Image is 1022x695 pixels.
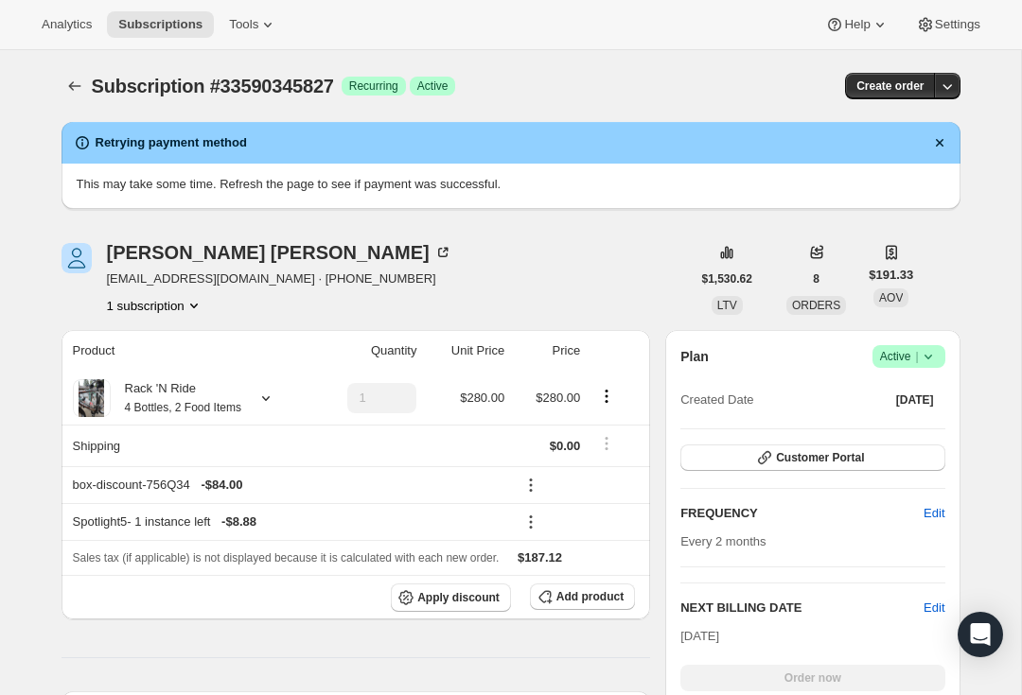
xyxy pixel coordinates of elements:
span: Sales tax (if applicable) is not displayed because it is calculated with each new order. [73,551,500,565]
button: Analytics [30,11,103,38]
button: Product actions [591,386,622,407]
span: $280.00 [536,391,580,405]
span: $1,530.62 [702,271,752,287]
div: Rack 'N Ride [111,379,241,417]
th: Unit Price [422,330,510,372]
span: Add product [556,589,624,604]
button: [DATE] [885,387,945,413]
div: box-discount-756Q34 [73,476,505,495]
span: $191.33 [869,266,913,285]
button: Product actions [107,296,203,315]
th: Price [510,330,586,372]
h2: Retrying payment method [96,133,247,152]
span: [DATE] [896,392,934,408]
button: Edit [912,498,956,529]
span: [DATE] [680,629,719,643]
span: Create order [856,78,924,94]
span: Dennis Harter [62,243,92,273]
span: Active [880,347,938,366]
th: Shipping [62,425,314,466]
span: | [915,349,918,364]
button: Tools [218,11,289,38]
button: Customer Portal [680,444,944,471]
h2: FREQUENCY [680,504,924,523]
span: Analytics [42,17,92,32]
span: Active [417,78,449,94]
div: Open Intercom Messenger [958,612,1003,657]
span: Created Date [680,391,753,409]
button: Edit [924,599,944,617]
span: - $8.88 [221,513,256,531]
span: $187.12 [518,550,562,565]
th: Product [62,330,314,372]
h2: Plan [680,347,709,366]
span: Recurring [349,78,398,94]
span: Customer Portal [776,450,864,465]
span: Every 2 months [680,534,766,548]
span: LTV [717,299,737,312]
p: This may take some time. Refresh the page to see if payment was successful. [77,175,945,194]
div: [PERSON_NAME] [PERSON_NAME] [107,243,452,262]
button: Create order [845,73,935,99]
h2: NEXT BILLING DATE [680,599,924,617]
button: 8 [802,266,831,292]
span: Edit [924,504,944,523]
span: AOV [879,291,903,304]
button: Dismiss notification [926,130,953,156]
button: $1,530.62 [691,266,764,292]
span: Subscription #33590345827 [92,76,334,96]
span: $280.00 [460,391,504,405]
span: ORDERS [792,299,840,312]
span: Subscriptions [118,17,203,32]
th: Quantity [313,330,422,372]
button: Shipping actions [591,433,622,454]
small: 4 Bottles, 2 Food Items [125,401,241,414]
span: 8 [813,271,819,287]
button: Subscriptions [62,73,88,99]
span: [EMAIL_ADDRESS][DOMAIN_NAME] · [PHONE_NUMBER] [107,269,452,288]
button: Add product [530,583,635,610]
button: Help [814,11,900,38]
span: - $84.00 [201,476,242,495]
div: Spotlight5 - 1 instance left [73,513,505,531]
span: Help [844,17,870,32]
button: Settings [905,11,992,38]
span: Settings [935,17,980,32]
span: Apply discount [417,590,500,605]
button: Subscriptions [107,11,214,38]
span: $0.00 [550,439,581,453]
span: Tools [229,17,258,32]
button: Apply discount [391,583,511,612]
